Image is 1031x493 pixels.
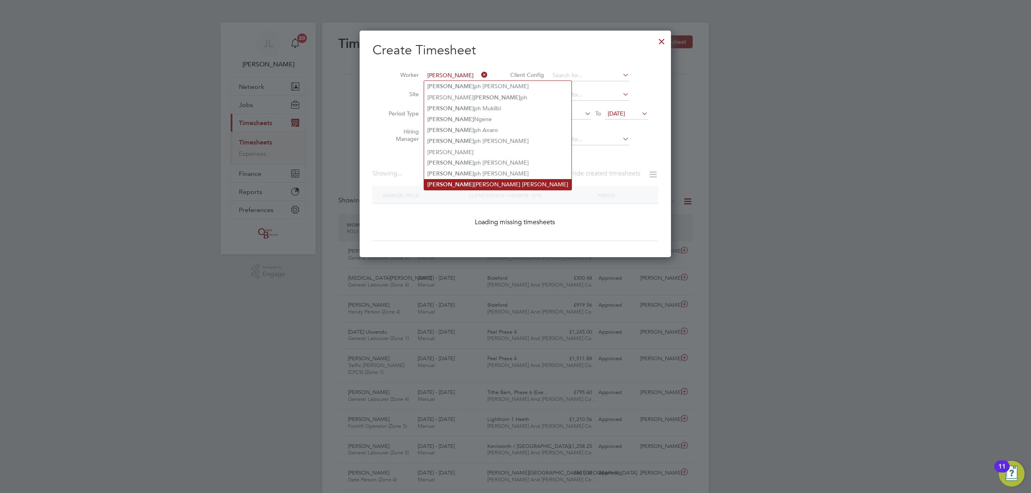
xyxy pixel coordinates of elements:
span: ... [397,169,402,177]
label: Hide created timesheets [560,169,640,177]
li: Ngene [424,114,571,125]
li: [PERSON_NAME] ph [424,92,571,103]
li: [PERSON_NAME] [PERSON_NAME] [424,179,571,190]
li: ph [PERSON_NAME] [424,136,571,146]
li: [PERSON_NAME] [424,147,571,157]
li: ph [PERSON_NAME] [424,81,571,92]
label: Hiring Manager [383,128,419,142]
input: Search for... [550,70,629,81]
span: [DATE] [608,110,625,117]
b: [PERSON_NAME] [427,159,474,166]
b: [PERSON_NAME] [427,105,474,112]
li: ph [PERSON_NAME] [424,157,571,168]
li: ph Mukiibi [424,103,571,114]
b: [PERSON_NAME] [427,83,474,90]
b: [PERSON_NAME] [427,116,474,123]
b: [PERSON_NAME] [474,94,520,101]
b: [PERSON_NAME] [427,170,474,177]
input: Search for... [550,89,629,101]
div: Showing [373,169,404,178]
label: Site [383,91,419,98]
b: [PERSON_NAME] [427,138,474,144]
input: Search for... [424,70,488,81]
label: Client Config [508,71,544,78]
label: Worker [383,71,419,78]
li: ph Anaro [424,125,571,136]
div: 11 [998,466,1006,477]
b: [PERSON_NAME] [427,181,474,188]
input: Search for... [550,134,629,145]
label: Period Type [383,110,419,117]
h2: Create Timesheet [373,42,658,59]
li: ph [PERSON_NAME] [424,168,571,179]
span: To [593,108,603,119]
b: [PERSON_NAME] [427,127,474,134]
button: Open Resource Center, 11 new notifications [999,461,1025,487]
